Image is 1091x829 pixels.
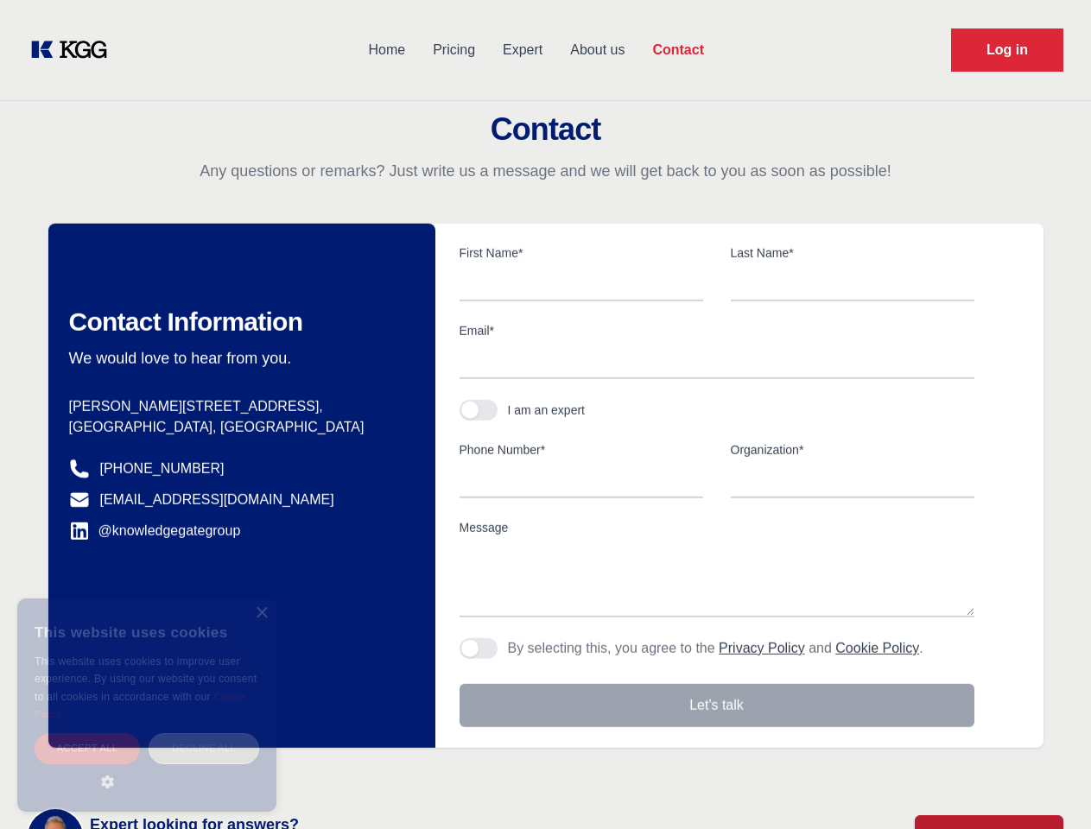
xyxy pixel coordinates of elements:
label: Organization* [731,441,974,459]
h2: Contact Information [69,307,408,338]
div: This website uses cookies [35,611,259,653]
label: Last Name* [731,244,974,262]
a: Expert [489,28,556,73]
a: Cookie Policy [35,692,245,719]
span: This website uses cookies to improve user experience. By using our website you consent to all coo... [35,655,257,703]
button: Let's talk [460,684,974,727]
p: [PERSON_NAME][STREET_ADDRESS], [69,396,408,417]
div: Decline all [149,733,259,763]
a: [EMAIL_ADDRESS][DOMAIN_NAME] [100,490,334,510]
a: Cookie Policy [835,641,919,655]
a: Home [354,28,419,73]
iframe: Chat Widget [1005,746,1091,829]
div: Close [255,607,268,620]
label: Email* [460,322,974,339]
a: KOL Knowledge Platform: Talk to Key External Experts (KEE) [28,36,121,64]
p: By selecting this, you agree to the and . [508,638,923,659]
label: Message [460,519,974,536]
div: Accept all [35,733,140,763]
a: Pricing [419,28,489,73]
p: We would love to hear from you. [69,348,408,369]
a: @knowledgegategroup [69,521,241,541]
a: [PHONE_NUMBER] [100,459,225,479]
a: Request Demo [951,28,1063,72]
a: Privacy Policy [719,641,805,655]
label: Phone Number* [460,441,703,459]
a: Contact [638,28,718,73]
div: I am an expert [508,402,586,419]
a: About us [556,28,638,73]
label: First Name* [460,244,703,262]
p: Any questions or remarks? Just write us a message and we will get back to you as soon as possible! [21,161,1070,181]
h2: Contact [21,112,1070,147]
p: [GEOGRAPHIC_DATA], [GEOGRAPHIC_DATA] [69,417,408,438]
